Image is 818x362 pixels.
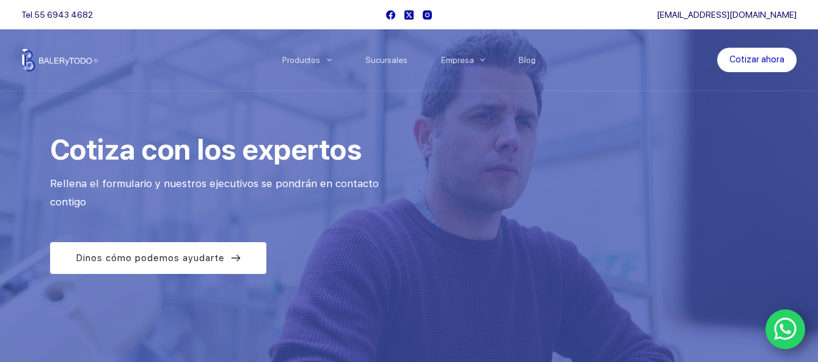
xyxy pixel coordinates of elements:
span: Cotiza con los expertos [50,133,362,166]
a: Instagram [423,10,432,20]
a: X (Twitter) [404,10,414,20]
a: [EMAIL_ADDRESS][DOMAIN_NAME] [657,10,797,20]
img: Balerytodo [21,48,98,72]
a: WhatsApp [765,309,806,350]
a: Cotizar ahora [717,48,797,72]
span: Rellena el formulario y nuestros ejecutivos se pondrán en contacto contigo [50,177,382,209]
a: 55 6943 4682 [34,10,93,20]
nav: Menu Principal [265,29,553,90]
span: Tel. [21,10,93,20]
span: Dinos cómo podemos ayudarte [76,251,225,265]
a: Dinos cómo podemos ayudarte [50,242,266,274]
a: Facebook [386,10,395,20]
